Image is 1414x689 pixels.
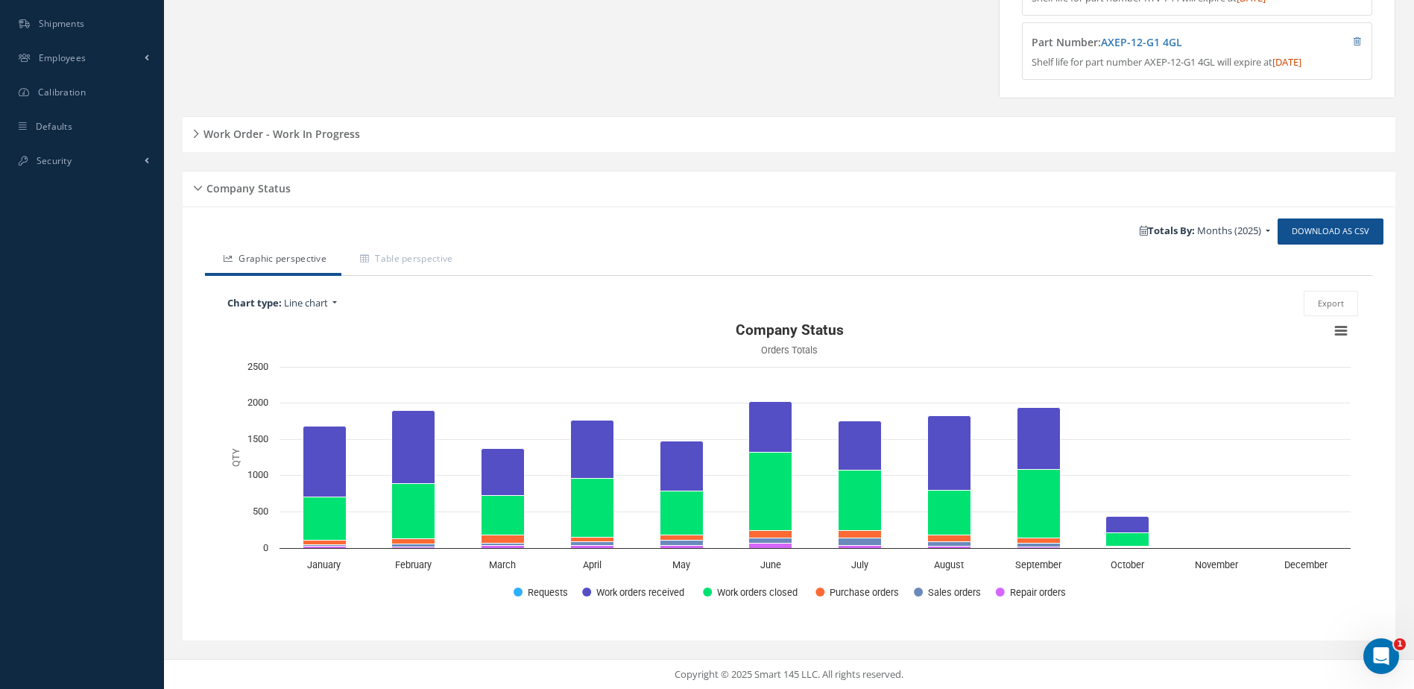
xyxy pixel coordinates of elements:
[928,542,971,547] path: August, 62. Sales orders.
[934,559,964,570] text: August
[392,484,435,539] path: February, 764. Work orders closed.
[1132,220,1278,242] a: Totals By: Months (2025)
[202,177,291,195] h5: Company Status
[571,546,614,549] path: April, 34. Repair orders.
[1111,559,1145,570] text: October
[1032,55,1362,70] p: Shelf life for part number AXEP-12-G1 4GL will expire at
[660,546,704,549] path: May, 31. Repair orders.
[284,296,328,309] span: Line chart
[482,496,525,535] path: March, 551. Work orders closed.
[1394,638,1406,650] span: 1
[1106,548,1149,549] path: October, 4. Repair orders.
[571,479,614,538] path: April, 818. Work orders closed.
[303,545,347,547] path: January, 23. Sales orders.
[489,559,516,570] text: March
[307,559,341,570] text: January
[839,546,882,549] path: July, 34. Repair orders.
[1278,218,1383,245] a: Download as CSV
[761,344,818,356] text: Orders Totals
[227,296,282,309] b: Chart type:
[247,433,268,444] text: 1500
[1106,547,1149,548] path: October, 8. Sales orders.
[749,453,792,531] path: June, 1,079. Work orders closed.
[1106,533,1149,547] path: October, 180. Work orders closed.
[37,154,72,167] span: Security
[839,531,882,538] path: July, 105. Purchase orders.
[736,321,844,339] text: Company Status
[1017,408,1061,470] path: September, 852. Work orders received.
[482,535,525,544] path: March, 106. Purchase orders.
[220,316,1358,614] svg: Interactive chart
[1272,55,1301,69] span: [DATE]
[583,559,602,570] text: April
[39,51,86,64] span: Employees
[36,120,72,133] span: Defaults
[749,402,792,453] path: June, 706. Work orders received.
[1098,35,1182,49] span: :
[749,538,792,544] path: June, 66. Sales orders.
[303,544,1326,549] g: Repair orders, bar series 6 of 6 with 12 bars.
[1032,37,1274,49] h4: Part Number
[1195,559,1239,570] text: November
[303,402,1326,549] g: Work orders received, bar series 2 of 6 with 12 bars.
[1017,538,1061,544] path: September, 62. Purchase orders.
[341,245,467,276] a: Table perspective
[1017,544,1061,547] path: September, 56. Sales orders.
[1284,559,1328,570] text: December
[179,667,1399,682] div: Copyright © 2025 Smart 145 LLC. All rights reserved.
[760,559,781,570] text: June
[303,547,347,549] path: January, 25. Repair orders.
[703,585,798,598] button: Show Work orders closed
[996,585,1067,598] button: Show Repair orders
[928,547,971,549] path: August, 28. Repair orders.
[1106,517,1149,533] path: October, 231. Work orders received.
[303,497,347,541] path: January, 592. Work orders closed.
[230,448,242,467] text: QTY
[660,441,704,491] path: May, 688. Work orders received.
[749,544,792,549] path: June, 71. Repair orders.
[392,539,435,544] path: February, 71. Purchase orders.
[815,585,897,598] button: Show Purchase orders
[1363,638,1399,674] iframe: Intercom live chat
[1015,559,1062,570] text: September
[928,416,971,491] path: August, 1,033. Work orders received.
[749,531,792,538] path: June, 102. Purchase orders.
[839,421,882,471] path: July, 678. Work orders received.
[660,535,704,541] path: May, 70. Purchase orders.
[392,411,435,484] path: February, 1,011. Work orders received.
[220,316,1358,614] div: Company Status. Highcharts interactive chart.
[247,469,268,480] text: 1000
[303,427,347,497] path: January, 980. Work orders received.
[247,397,268,408] text: 2000
[392,544,435,547] path: February, 45. Sales orders.
[660,491,704,535] path: May, 611. Work orders closed.
[1106,547,1149,547] path: October, 15. Purchase orders.
[395,559,432,570] text: February
[482,544,525,546] path: March, 34. Sales orders.
[928,491,971,535] path: August, 617. Work orders closed.
[839,538,882,546] path: July, 107. Sales orders.
[482,546,525,549] path: March, 36. Repair orders.
[303,453,1326,549] g: Work orders closed, bar series 3 of 6 with 12 bars.
[205,245,341,276] a: Graphic perspective
[672,559,690,570] text: May
[392,547,435,549] path: February, 12. Repair orders.
[914,585,979,598] button: Show Sales orders
[1101,35,1182,49] a: AXEP-12-G1 4GL
[1017,547,1061,549] path: September, 16. Repair orders.
[247,361,268,372] text: 2500
[1197,224,1261,237] span: Months (2025)
[39,17,85,30] span: Shipments
[199,123,360,141] h5: Work Order - Work In Progress
[851,559,868,570] text: July
[839,471,882,531] path: July, 828. Work orders closed.
[482,449,525,496] path: March, 648. Work orders received.
[1140,224,1195,237] b: Totals By:
[38,86,86,98] span: Calibration
[253,506,268,517] text: 500
[220,292,584,315] a: Chart type: Line chart
[514,585,566,598] button: Show Requests
[1017,470,1061,538] path: September, 949. Work orders closed.
[303,541,347,545] path: January, 65. Purchase orders.
[571,538,614,542] path: April, 63. Purchase orders.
